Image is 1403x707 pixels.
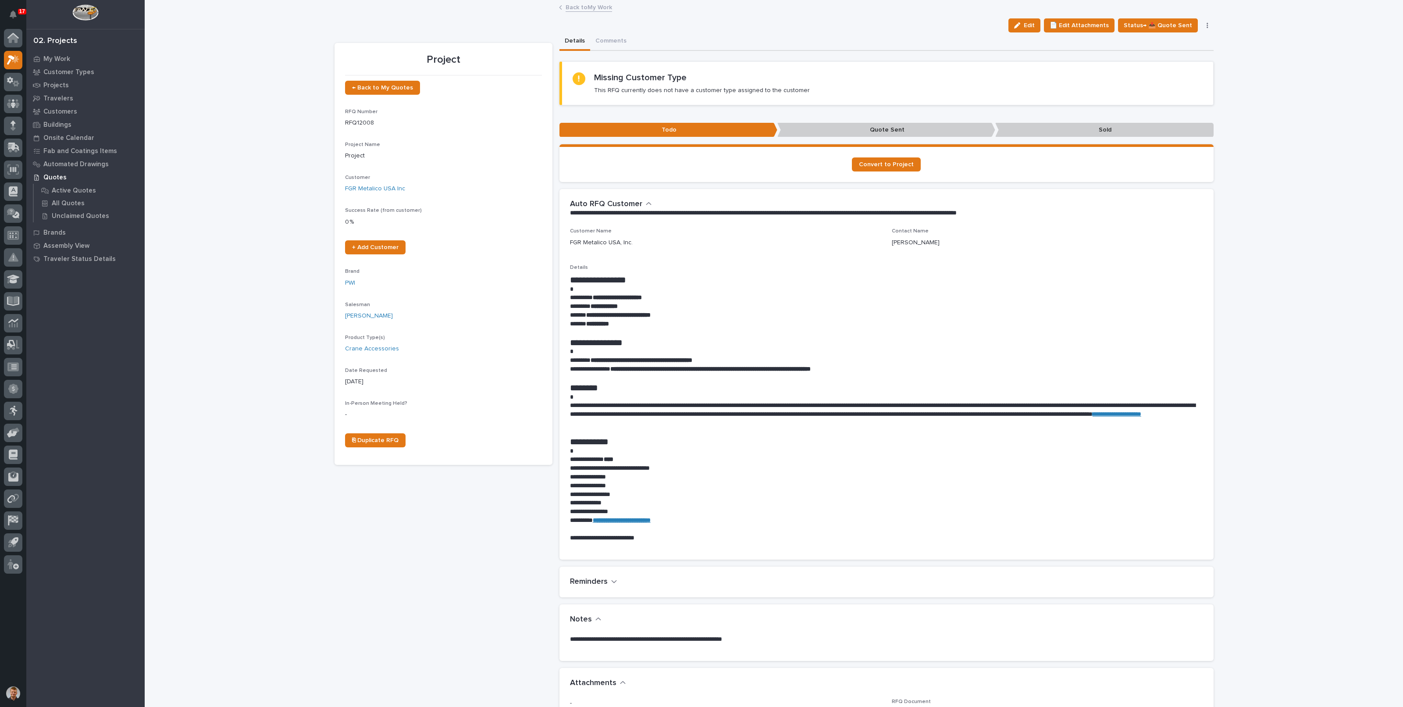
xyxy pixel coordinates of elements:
[345,377,542,386] p: [DATE]
[345,401,407,406] span: In-Person Meeting Held?
[34,197,145,209] a: All Quotes
[892,699,931,704] span: RFQ Document
[1050,20,1109,31] span: 📄 Edit Attachments
[26,118,145,131] a: Buildings
[4,5,22,24] button: Notifications
[52,200,85,207] p: All Quotes
[570,577,608,587] h2: Reminders
[72,4,98,21] img: Workspace Logo
[43,161,109,168] p: Automated Drawings
[43,242,89,250] p: Assembly View
[52,187,96,195] p: Active Quotes
[43,174,67,182] p: Quotes
[345,368,387,373] span: Date Requested
[33,36,77,46] div: 02. Projects
[345,433,406,447] a: ⎘ Duplicate RFQ
[570,200,652,209] button: Auto RFQ Customer
[1024,21,1035,29] span: Edit
[345,344,399,353] a: Crane Accessories
[570,229,612,234] span: Customer Name
[1044,18,1115,32] button: 📄 Edit Attachments
[26,105,145,118] a: Customers
[570,678,626,688] button: Attachments
[777,123,995,137] p: Quote Sent
[43,68,94,76] p: Customer Types
[43,121,71,129] p: Buildings
[26,65,145,79] a: Customer Types
[570,615,602,625] button: Notes
[43,147,117,155] p: Fab and Coatings Items
[892,238,940,247] p: [PERSON_NAME]
[26,144,145,157] a: Fab and Coatings Items
[345,218,542,227] p: 0 %
[43,255,116,263] p: Traveler Status Details
[345,54,542,66] p: Project
[345,118,542,128] p: RFQ12008
[43,134,94,142] p: Onsite Calendar
[570,577,617,587] button: Reminders
[26,226,145,239] a: Brands
[34,210,145,222] a: Unclaimed Quotes
[345,109,377,114] span: RFQ Number
[570,678,616,688] h2: Attachments
[26,252,145,265] a: Traveler Status Details
[859,161,914,168] span: Convert to Project
[34,184,145,196] a: Active Quotes
[566,2,612,12] a: Back toMy Work
[43,229,66,237] p: Brands
[345,240,406,254] a: + Add Customer
[590,32,632,51] button: Comments
[345,142,380,147] span: Project Name
[995,123,1213,137] p: Sold
[345,184,405,193] a: FGR Metalico USA Inc
[352,85,413,91] span: ← Back to My Quotes
[26,131,145,144] a: Onsite Calendar
[19,8,25,14] p: 17
[43,82,69,89] p: Projects
[570,265,588,270] span: Details
[11,11,22,25] div: Notifications17
[26,171,145,184] a: Quotes
[26,92,145,105] a: Travelers
[26,79,145,92] a: Projects
[43,95,73,103] p: Travelers
[345,335,385,340] span: Product Type(s)
[345,151,542,161] p: Project
[26,157,145,171] a: Automated Drawings
[594,86,810,94] p: This RFQ currently does not have a customer type assigned to the customer
[4,684,22,703] button: users-avatar
[43,108,77,116] p: Customers
[26,239,145,252] a: Assembly View
[1008,18,1040,32] button: Edit
[559,123,777,137] p: Todo
[43,55,70,63] p: My Work
[852,157,921,171] a: Convert to Project
[345,410,542,419] p: -
[1118,18,1198,32] button: Status→ 📤 Quote Sent
[570,238,633,247] p: FGR Metalico USA, Inc.
[352,437,399,443] span: ⎘ Duplicate RFQ
[345,279,355,288] a: PWI
[345,208,422,213] span: Success Rate (from customer)
[345,302,370,307] span: Salesman
[26,52,145,65] a: My Work
[345,311,393,321] a: [PERSON_NAME]
[352,244,399,250] span: + Add Customer
[1124,20,1192,31] span: Status→ 📤 Quote Sent
[559,32,590,51] button: Details
[345,81,420,95] a: ← Back to My Quotes
[345,175,370,180] span: Customer
[570,200,642,209] h2: Auto RFQ Customer
[570,615,592,625] h2: Notes
[52,212,109,220] p: Unclaimed Quotes
[594,72,687,83] h2: Missing Customer Type
[892,229,929,234] span: Contact Name
[345,269,360,274] span: Brand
